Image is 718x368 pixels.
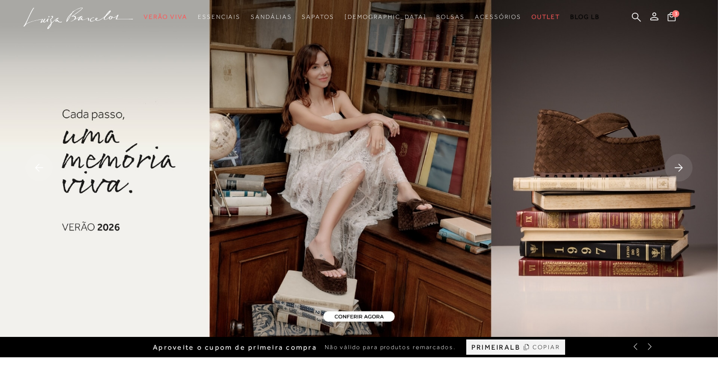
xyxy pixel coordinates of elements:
span: Essenciais [198,13,241,20]
a: categoryNavScreenReaderText [198,8,241,27]
span: Não válido para produtos remarcados. [325,343,456,352]
span: Outlet [531,13,560,20]
a: noSubCategoriesText [344,8,427,27]
span: 3 [672,10,679,17]
span: Verão Viva [144,13,188,20]
span: [DEMOGRAPHIC_DATA] [344,13,427,20]
span: Bolsas [436,13,465,20]
a: categoryNavScreenReaderText [475,8,521,27]
span: Acessórios [475,13,521,20]
span: Sapatos [302,13,334,20]
a: categoryNavScreenReaderText [531,8,560,27]
a: categoryNavScreenReaderText [436,8,465,27]
span: COPIAR [533,343,560,352]
a: BLOG LB [570,8,600,27]
span: BLOG LB [570,13,600,20]
a: categoryNavScreenReaderText [251,8,291,27]
span: PRIMEIRALB [471,343,520,352]
a: categoryNavScreenReaderText [302,8,334,27]
a: categoryNavScreenReaderText [144,8,188,27]
span: Aproveite o cupom de primeira compra [153,343,317,352]
button: 3 [664,11,679,25]
span: Sandálias [251,13,291,20]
